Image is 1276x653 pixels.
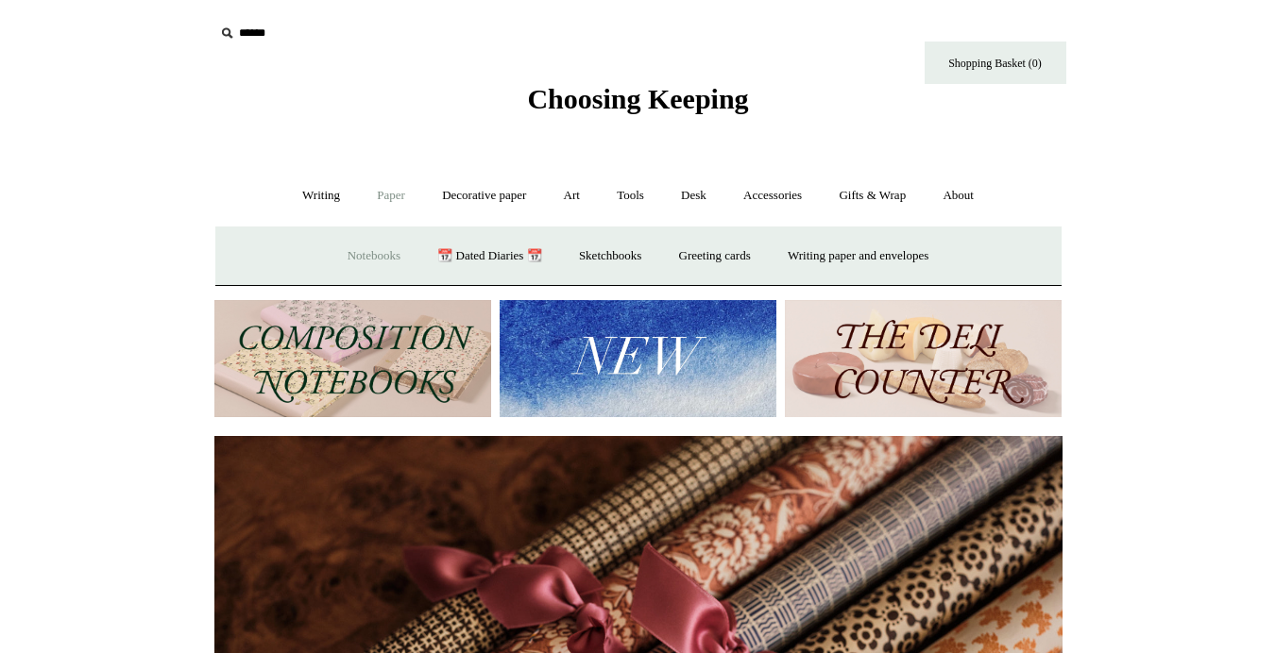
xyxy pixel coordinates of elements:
a: Accessories [726,171,819,221]
a: Shopping Basket (0) [925,42,1066,84]
a: Decorative paper [425,171,543,221]
span: Choosing Keeping [527,83,748,114]
a: Sketchbooks [562,231,658,281]
a: Gifts & Wrap [822,171,923,221]
a: About [926,171,991,221]
img: 202302 Composition ledgers.jpg__PID:69722ee6-fa44-49dd-a067-31375e5d54ec [214,300,491,418]
a: Tools [600,171,661,221]
a: Art [547,171,597,221]
a: Desk [664,171,723,221]
a: 📆 Dated Diaries 📆 [420,231,558,281]
a: Paper [360,171,422,221]
a: Notebooks [331,231,417,281]
a: Writing [285,171,357,221]
a: Greeting cards [662,231,768,281]
a: Writing paper and envelopes [771,231,945,281]
a: Choosing Keeping [527,98,748,111]
img: New.jpg__PID:f73bdf93-380a-4a35-bcfe-7823039498e1 [500,300,776,418]
img: The Deli Counter [785,300,1062,418]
